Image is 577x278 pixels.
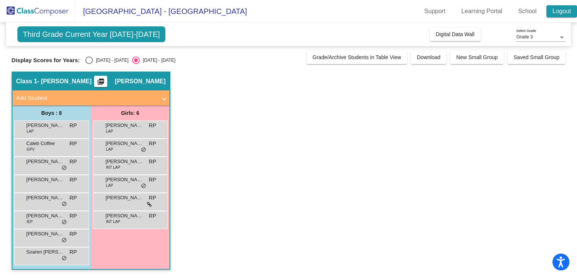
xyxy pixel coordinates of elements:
[26,248,64,256] span: Soaren [PERSON_NAME]
[12,90,170,105] mat-expansion-panel-header: Add Student
[27,128,34,134] span: LAP
[62,165,67,171] span: do_not_disturb_alt
[516,34,532,40] span: Grade 3
[106,158,143,165] span: [PERSON_NAME]
[455,5,509,17] a: Learning Portal
[62,255,67,261] span: do_not_disturb_alt
[514,54,559,60] span: Saved Small Group
[140,57,175,64] div: [DATE] - [DATE]
[62,219,67,225] span: do_not_disturb_alt
[149,194,156,202] span: RP
[69,158,77,166] span: RP
[149,176,156,184] span: RP
[69,140,77,148] span: RP
[456,54,498,60] span: New Small Group
[106,147,113,152] span: LAP
[106,128,113,134] span: LAP
[512,5,543,17] a: School
[106,183,113,188] span: LAP
[96,78,105,89] mat-icon: picture_as_pdf
[313,54,401,60] span: Grade/Archive Students in Table View
[149,212,156,220] span: RP
[69,176,77,184] span: RP
[26,230,64,238] span: [PERSON_NAME]
[85,57,175,64] mat-radio-group: Select an option
[93,57,128,64] div: [DATE] - [DATE]
[106,165,120,170] span: INT LAP
[94,76,107,87] button: Print Students Details
[27,147,35,152] span: GPV
[418,5,452,17] a: Support
[16,94,157,102] mat-panel-title: Add Student
[115,78,165,85] span: [PERSON_NAME]
[106,122,143,129] span: [PERSON_NAME]
[16,78,37,85] span: Class 1
[12,105,91,121] div: Boys : 8
[106,140,143,147] span: [PERSON_NAME]
[17,26,166,42] span: Third Grade Current Year [DATE]-[DATE]
[26,194,64,202] span: [PERSON_NAME]
[106,219,120,225] span: INT LAP
[76,5,247,17] span: [GEOGRAPHIC_DATA] - [GEOGRAPHIC_DATA]
[69,212,77,220] span: RP
[26,122,64,129] span: [PERSON_NAME]
[62,237,67,243] span: do_not_disturb_alt
[149,122,156,130] span: RP
[141,147,146,153] span: do_not_disturb_alt
[508,50,565,64] button: Saved Small Group
[411,50,446,64] button: Download
[307,50,407,64] button: Grade/Archive Students in Table View
[450,50,504,64] button: New Small Group
[417,54,440,60] span: Download
[26,176,64,183] span: [PERSON_NAME]
[141,183,146,189] span: do_not_disturb_alt
[430,27,481,41] button: Digital Data Wall
[106,194,143,202] span: [PERSON_NAME]
[149,158,156,166] span: RP
[69,230,77,238] span: RP
[26,140,64,147] span: Caleb Coffee
[37,78,92,85] span: - [PERSON_NAME]
[26,212,64,220] span: [PERSON_NAME]
[91,105,170,121] div: Girls: 6
[546,5,577,17] a: Logout
[149,140,156,148] span: RP
[62,201,67,207] span: do_not_disturb_alt
[436,31,475,37] span: Digital Data Wall
[26,158,64,165] span: [PERSON_NAME]
[27,219,33,225] span: IEP
[69,122,77,130] span: RP
[12,57,80,64] span: Display Scores for Years:
[69,194,77,202] span: RP
[106,212,143,220] span: [PERSON_NAME]
[69,248,77,256] span: RP
[106,176,143,183] span: [PERSON_NAME]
